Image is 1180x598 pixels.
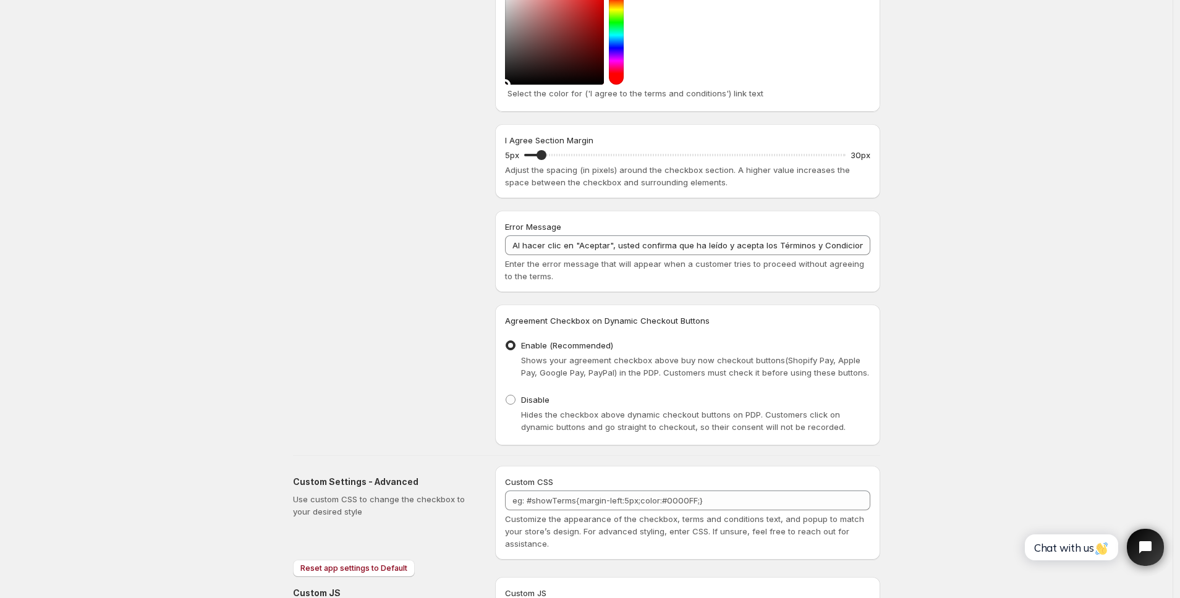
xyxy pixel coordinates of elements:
span: I Agree Section Margin [505,135,593,145]
span: Enter the error message that will appear when a customer tries to proceed without agreeing to the... [505,259,864,281]
span: Shows your agreement checkbox above buy now checkout buttons(Shopify Pay, Apple Pay, Google Pay, ... [521,355,869,377]
h3: Agreement Checkbox on Dynamic Checkout Buttons [505,314,870,327]
span: Enable (Recommended) [521,340,613,350]
span: Reset app settings to Default [300,563,407,573]
iframe: Tidio Chat [1011,518,1174,576]
span: Adjust the spacing (in pixels) around the checkbox section. A higher value increases the space be... [505,165,850,187]
span: Disable [521,395,550,405]
span: Error Message [505,222,561,232]
span: Custom JS [505,588,546,598]
h2: Custom Settings - Advanced [293,476,475,488]
p: Select the color for ('I agree to the terms and conditions') link text [507,87,868,99]
p: 5px [505,149,519,161]
button: Reset app settings to Default [293,560,415,577]
span: Custom CSS [505,477,553,487]
span: Hides the checkbox above dynamic checkout buttons on PDP. Customers click on dynamic buttons and ... [521,410,846,432]
p: Use custom CSS to change the checkbox to your desired style [293,493,475,518]
span: Customize the appearance of the checkbox, terms and conditions text, and popup to match your stor... [505,514,864,549]
p: 30px [851,149,870,161]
